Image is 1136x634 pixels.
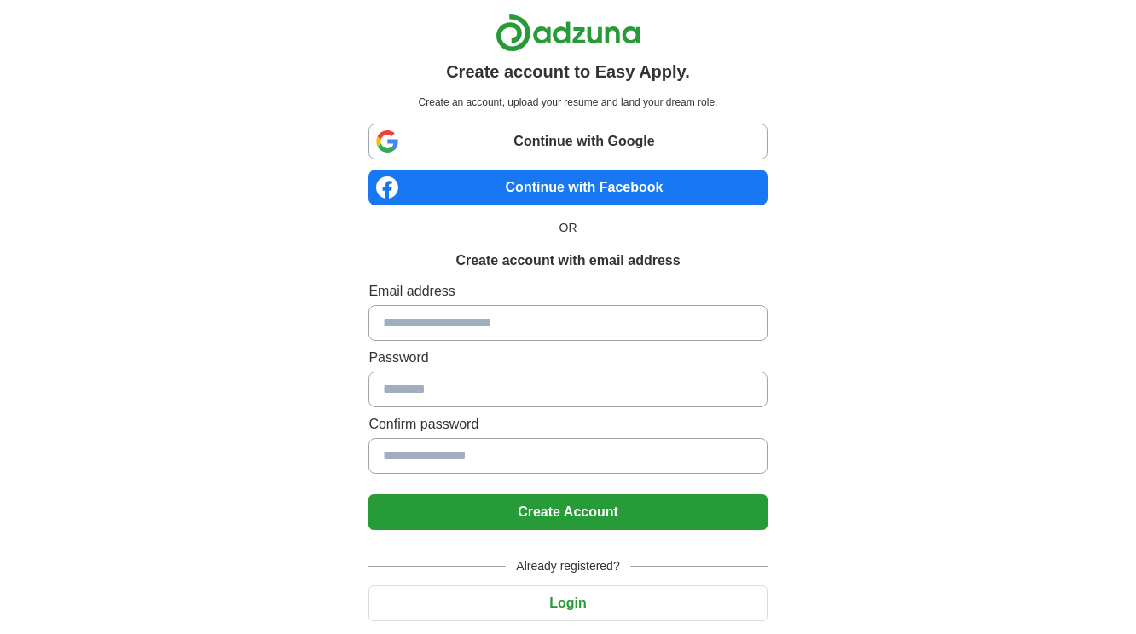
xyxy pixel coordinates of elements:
p: Create an account, upload your resume and land your dream role. [372,95,763,110]
label: Confirm password [368,414,767,435]
a: Continue with Google [368,124,767,159]
button: Create Account [368,494,767,530]
a: Continue with Facebook [368,170,767,205]
a: Login [368,596,767,610]
img: Adzuna logo [496,14,640,52]
h1: Create account to Easy Apply. [446,59,690,84]
span: OR [549,219,588,237]
h1: Create account with email address [455,251,680,271]
label: Email address [368,281,767,302]
span: Already registered? [506,557,629,575]
button: Login [368,585,767,621]
label: Password [368,348,767,368]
